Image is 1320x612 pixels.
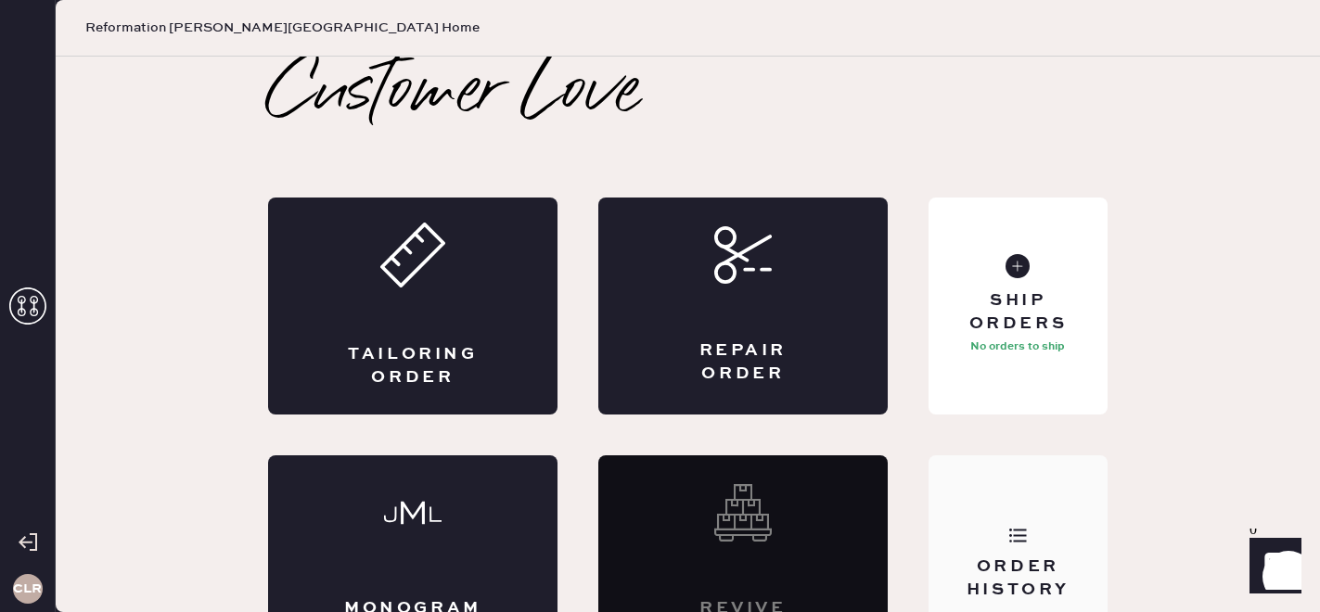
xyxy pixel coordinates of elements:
[268,57,640,131] h2: Customer Love
[85,19,480,37] span: Reformation [PERSON_NAME][GEOGRAPHIC_DATA] Home
[1232,529,1312,608] iframe: Front Chat
[943,555,1093,602] div: Order History
[943,289,1093,336] div: Ship Orders
[673,339,814,386] div: Repair Order
[342,343,483,389] div: Tailoring Order
[13,582,42,595] h3: CLR
[970,336,1065,358] p: No orders to ship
